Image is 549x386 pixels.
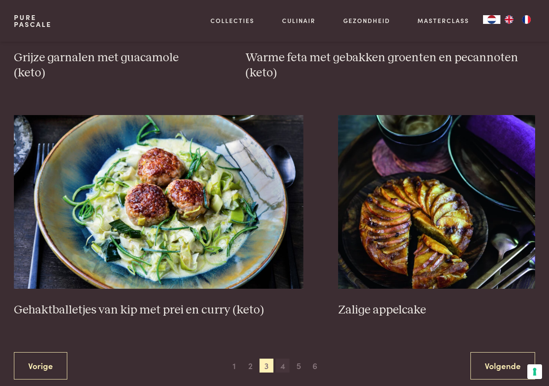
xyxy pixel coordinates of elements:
[500,15,535,24] ul: Language list
[308,359,322,373] span: 6
[282,16,316,25] a: Culinair
[243,359,257,373] span: 2
[292,359,306,373] span: 5
[483,15,500,24] div: Language
[338,115,535,317] a: Zalige appelcake Zalige appelcake
[483,15,535,24] aside: Language selected: Nederlands
[14,115,304,289] img: Gehaktballetjes van kip met prei en curry (keto)
[500,15,518,24] a: EN
[260,359,273,373] span: 3
[276,359,289,373] span: 4
[518,15,535,24] a: FR
[343,16,390,25] a: Gezondheid
[14,115,304,317] a: Gehaktballetjes van kip met prei en curry (keto) Gehaktballetjes van kip met prei en curry (keto)
[210,16,254,25] a: Collecties
[14,14,52,28] a: PurePascale
[470,352,535,379] a: Volgende
[338,115,535,289] img: Zalige appelcake
[527,364,542,379] button: Uw voorkeuren voor toestemming voor trackingtechnologieën
[338,303,535,318] h3: Zalige appelcake
[14,352,67,379] a: Vorige
[14,303,304,318] h3: Gehaktballetjes van kip met prei en curry (keto)
[483,15,500,24] a: NL
[246,50,536,80] h3: Warme feta met gebakken groenten en pecannoten (keto)
[418,16,469,25] a: Masterclass
[227,359,241,373] span: 1
[14,50,211,80] h3: Grijze garnalen met guacamole (keto)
